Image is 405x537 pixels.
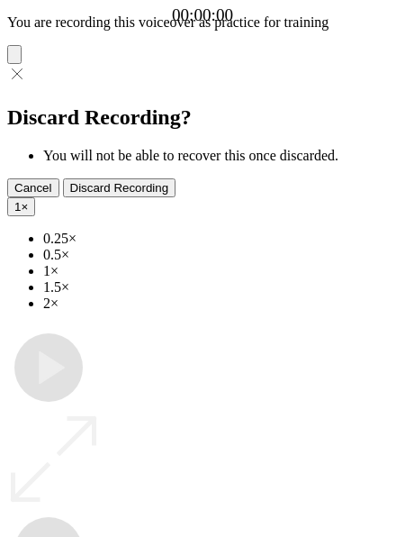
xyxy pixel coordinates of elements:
button: Cancel [7,178,59,197]
li: You will not be able to recover this once discarded. [43,148,398,164]
li: 2× [43,296,398,312]
li: 1× [43,263,398,279]
button: 1× [7,197,35,216]
li: 0.25× [43,231,398,247]
span: 1 [14,200,21,214]
h2: Discard Recording? [7,105,398,130]
li: 0.5× [43,247,398,263]
p: You are recording this voiceover as practice for training [7,14,398,31]
li: 1.5× [43,279,398,296]
a: 00:00:00 [172,5,233,25]
button: Discard Recording [63,178,176,197]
